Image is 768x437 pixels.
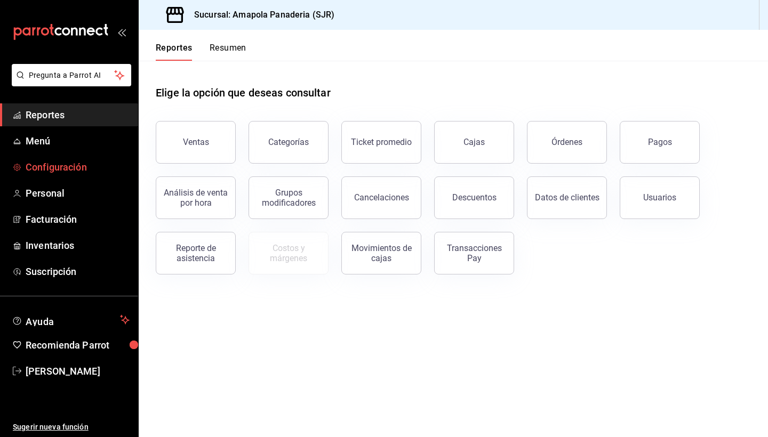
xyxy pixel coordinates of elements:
[348,243,414,263] div: Movimientos de cajas
[7,77,131,88] a: Pregunta a Parrot AI
[341,176,421,219] button: Cancelaciones
[26,338,130,352] span: Recomienda Parrot
[186,9,334,21] h3: Sucursal: Amapola Panaderia (SJR)
[183,137,209,147] div: Ventas
[527,121,607,164] button: Órdenes
[156,176,236,219] button: Análisis de venta por hora
[26,160,130,174] span: Configuración
[452,192,497,203] div: Descuentos
[12,64,131,86] button: Pregunta a Parrot AI
[341,232,421,274] button: Movimientos de cajas
[249,176,329,219] button: Grupos modificadores
[255,243,322,263] div: Costos y márgenes
[26,364,130,378] span: [PERSON_NAME]
[156,43,246,61] div: navigation tabs
[441,243,507,263] div: Transacciones Pay
[249,121,329,164] button: Categorías
[163,243,229,263] div: Reporte de asistencia
[26,108,130,122] span: Reportes
[268,137,309,147] div: Categorías
[156,43,193,61] button: Reportes
[156,232,236,274] button: Reporte de asistencia
[26,186,130,200] span: Personal
[249,232,329,274] button: Contrata inventarios para ver este reporte
[535,192,599,203] div: Datos de clientes
[551,137,582,147] div: Órdenes
[434,121,514,164] button: Cajas
[648,137,672,147] div: Pagos
[434,176,514,219] button: Descuentos
[434,232,514,274] button: Transacciones Pay
[354,192,409,203] div: Cancelaciones
[29,70,115,81] span: Pregunta a Parrot AI
[13,422,130,433] span: Sugerir nueva función
[26,313,116,326] span: Ayuda
[643,192,676,203] div: Usuarios
[255,188,322,208] div: Grupos modificadores
[463,137,485,147] div: Cajas
[163,188,229,208] div: Análisis de venta por hora
[351,137,412,147] div: Ticket promedio
[117,28,126,36] button: open_drawer_menu
[527,176,607,219] button: Datos de clientes
[620,121,700,164] button: Pagos
[26,212,130,226] span: Facturación
[210,43,246,61] button: Resumen
[26,238,130,253] span: Inventarios
[26,134,130,148] span: Menú
[620,176,700,219] button: Usuarios
[156,121,236,164] button: Ventas
[156,85,331,101] h1: Elige la opción que deseas consultar
[26,264,130,279] span: Suscripción
[341,121,421,164] button: Ticket promedio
